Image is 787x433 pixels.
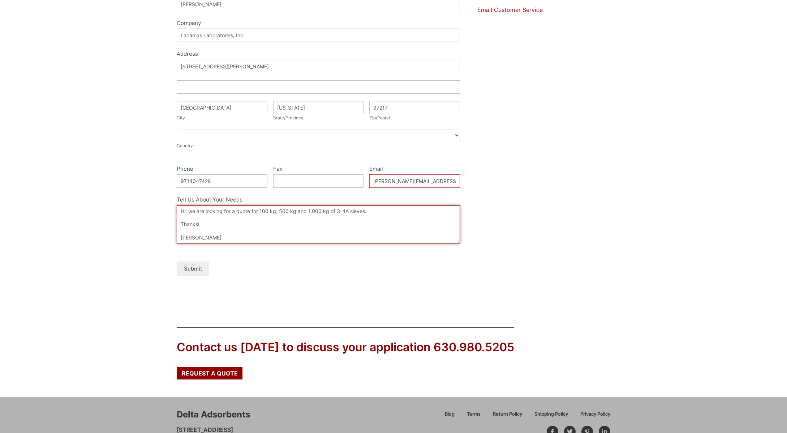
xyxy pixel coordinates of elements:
[534,412,568,417] span: Shipping Policy
[177,18,460,29] label: Company
[461,410,487,423] a: Terms
[177,195,460,205] label: Tell Us About Your Needs
[177,339,514,356] div: Contact us [DATE] to discuss your application 630.980.5205
[477,6,543,13] a: Email Customer Service
[445,412,455,417] span: Blog
[580,412,610,417] span: Privacy Policy
[177,408,250,421] div: Delta Adsorbents
[177,367,242,379] a: Request a Quote
[493,412,522,417] span: Return Policy
[369,164,460,175] label: Email
[177,142,460,149] div: Country
[177,114,267,122] div: City
[177,262,209,276] button: Submit
[177,49,460,60] div: Address
[487,410,528,423] a: Return Policy
[369,114,460,122] div: Zip/Postal
[467,412,481,417] span: Terms
[182,370,238,376] span: Request a Quote
[439,410,461,423] a: Blog
[273,114,364,122] div: State/Province
[528,410,574,423] a: Shipping Policy
[177,164,267,175] label: Phone
[273,164,364,175] label: Fax
[574,410,610,423] a: Privacy Policy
